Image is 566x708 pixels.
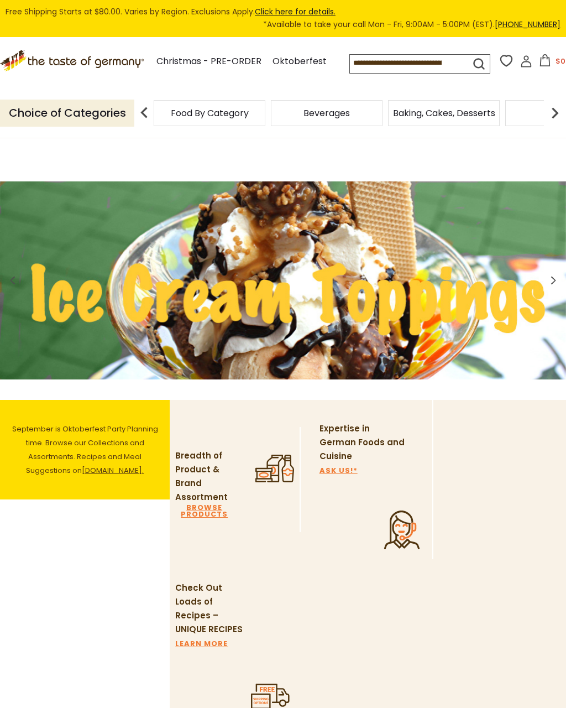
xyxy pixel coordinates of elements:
p: Breadth of Product & Brand Assortment [175,449,233,504]
img: next arrow [544,102,566,124]
span: September is Oktoberfest Party Planning time. Browse our Collections and Assortments. Recipes and... [12,424,158,476]
img: previous arrow [133,102,155,124]
a: Christmas - PRE-ORDER [156,54,261,69]
a: Food By Category [171,109,249,117]
a: Baking, Cakes, Desserts [393,109,495,117]
p: Expertise in German Foods and Cuisine [319,422,405,464]
a: [DOMAIN_NAME]. [82,465,144,476]
p: Check Out Loads of Recipes – UNIQUE RECIPES [175,581,250,637]
a: BROWSE PRODUCTS [175,504,233,518]
div: Free Shipping Starts at $80.00. Varies by Region. Exclusions Apply. [6,6,560,32]
a: Beverages [303,109,350,117]
span: *Available to take your call Mon - Fri, 9:00AM - 5:00PM (EST). [263,18,560,31]
a: ASK US!* [319,467,358,474]
a: Oktoberfest [272,54,327,69]
a: Click here for details. [255,6,336,17]
a: LEARN MORE [175,641,228,647]
a: [PHONE_NUMBER] [495,19,560,30]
